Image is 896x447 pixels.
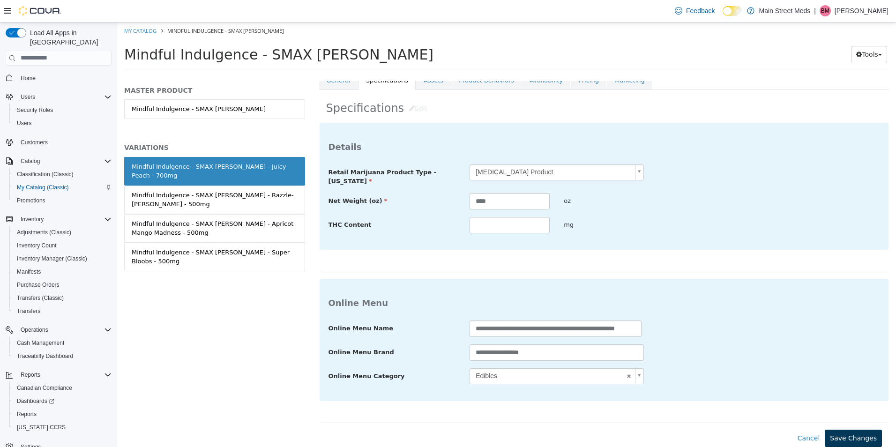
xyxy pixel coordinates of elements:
button: Inventory Count [9,239,115,252]
button: My Catalog (Classic) [9,181,115,194]
a: Reports [13,409,40,420]
span: Mindful Indulgence - SMAX [PERSON_NAME] [50,5,167,12]
span: Operations [21,326,48,334]
span: Net Weight (oz) [211,175,270,182]
span: Security Roles [13,104,112,116]
span: Catalog [17,156,112,167]
span: Retail Marijuana Product Type - [US_STATE] [211,146,320,163]
span: Canadian Compliance [17,384,72,392]
span: Operations [17,324,112,335]
h2: Specifications [209,77,765,95]
p: [PERSON_NAME] [835,5,889,16]
input: Dark Mode [723,6,742,16]
a: Feedback [671,1,718,20]
a: Security Roles [13,104,57,116]
span: Users [17,119,31,127]
button: Operations [17,324,52,335]
div: Mindful Indulgence - SMAX [PERSON_NAME] - Juicy Peach - 700mg [15,140,180,158]
a: Users [13,118,35,129]
span: Users [21,93,35,101]
div: Mindful Indulgence - SMAX [PERSON_NAME] - Razzle-[PERSON_NAME] - 500mg [15,168,180,186]
button: Purchase Orders [9,278,115,291]
button: Users [2,90,115,104]
a: Home [17,73,39,84]
button: Reports [2,368,115,381]
button: Users [17,91,39,103]
button: Cash Management [9,336,115,350]
p: Main Street Meds [759,5,811,16]
span: Online Menu Category [211,350,288,357]
button: Cancel [675,407,708,425]
div: Blake Martin [820,5,831,16]
span: Inventory [17,214,112,225]
span: Reports [13,409,112,420]
button: Edit [287,77,315,95]
span: Feedback [686,6,715,15]
button: Traceabilty Dashboard [9,350,115,363]
span: [US_STATE] CCRS [17,424,66,431]
span: Home [21,74,36,82]
span: My Catalog (Classic) [17,184,69,191]
span: Classification (Classic) [17,171,74,178]
button: Users [9,117,115,130]
button: Transfers [9,305,115,318]
button: Home [2,71,115,85]
h5: MASTER PRODUCT [7,64,188,72]
a: [MEDICAL_DATA] Product [352,142,527,158]
span: Canadian Compliance [13,382,112,394]
span: Load All Apps in [GEOGRAPHIC_DATA] [26,28,112,47]
span: Classification (Classic) [13,169,112,180]
h5: VARIATIONS [7,121,188,129]
h3: Online Menu [211,275,763,286]
div: oz [440,171,534,187]
span: Promotions [13,195,112,206]
span: Dashboards [13,395,112,407]
span: Inventory Manager (Classic) [13,253,112,264]
button: Catalog [17,156,44,167]
button: Operations [2,323,115,336]
div: Mindful Indulgence - SMAX [PERSON_NAME] - Apricot Mango Madness - 500mg [15,197,180,215]
a: Transfers (Classic) [13,292,67,304]
img: Cova [19,6,61,15]
span: Reports [17,410,37,418]
span: Inventory [21,216,44,223]
a: Mindful Indulgence - SMAX [PERSON_NAME] [7,77,188,97]
a: Inventory Count [13,240,60,251]
span: Online Menu Name [211,302,276,309]
span: Transfers [13,305,112,317]
button: Transfers (Classic) [9,291,115,305]
span: My Catalog (Classic) [13,182,112,193]
span: Edibles [353,346,507,361]
span: Mindful Indulgence - SMAX [PERSON_NAME] [7,24,316,40]
span: Transfers [17,307,40,315]
button: Promotions [9,194,115,207]
button: Classification (Classic) [9,168,115,181]
a: Transfers [13,305,44,317]
a: [US_STATE] CCRS [13,422,69,433]
a: Dashboards [13,395,58,407]
a: My Catalog [7,5,39,12]
span: Users [13,118,112,129]
h3: Details [211,119,763,130]
a: Traceabilty Dashboard [13,350,77,362]
span: Dashboards [17,397,54,405]
button: Inventory [17,214,47,225]
a: Classification (Classic) [13,169,77,180]
span: Reports [21,371,40,379]
span: BM [821,5,829,16]
span: [MEDICAL_DATA] Product [353,142,514,157]
button: Save Changes [708,407,765,425]
button: Reports [9,408,115,421]
a: Adjustments (Classic) [13,227,75,238]
a: Customers [17,137,52,148]
a: Inventory Manager (Classic) [13,253,91,264]
button: Adjustments (Classic) [9,226,115,239]
span: Inventory Manager (Classic) [17,255,87,262]
button: Inventory Manager (Classic) [9,252,115,265]
span: Traceabilty Dashboard [13,350,112,362]
button: Catalog [2,155,115,168]
span: THC Content [211,199,254,206]
span: Adjustments (Classic) [17,229,71,236]
span: Inventory Count [13,240,112,251]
